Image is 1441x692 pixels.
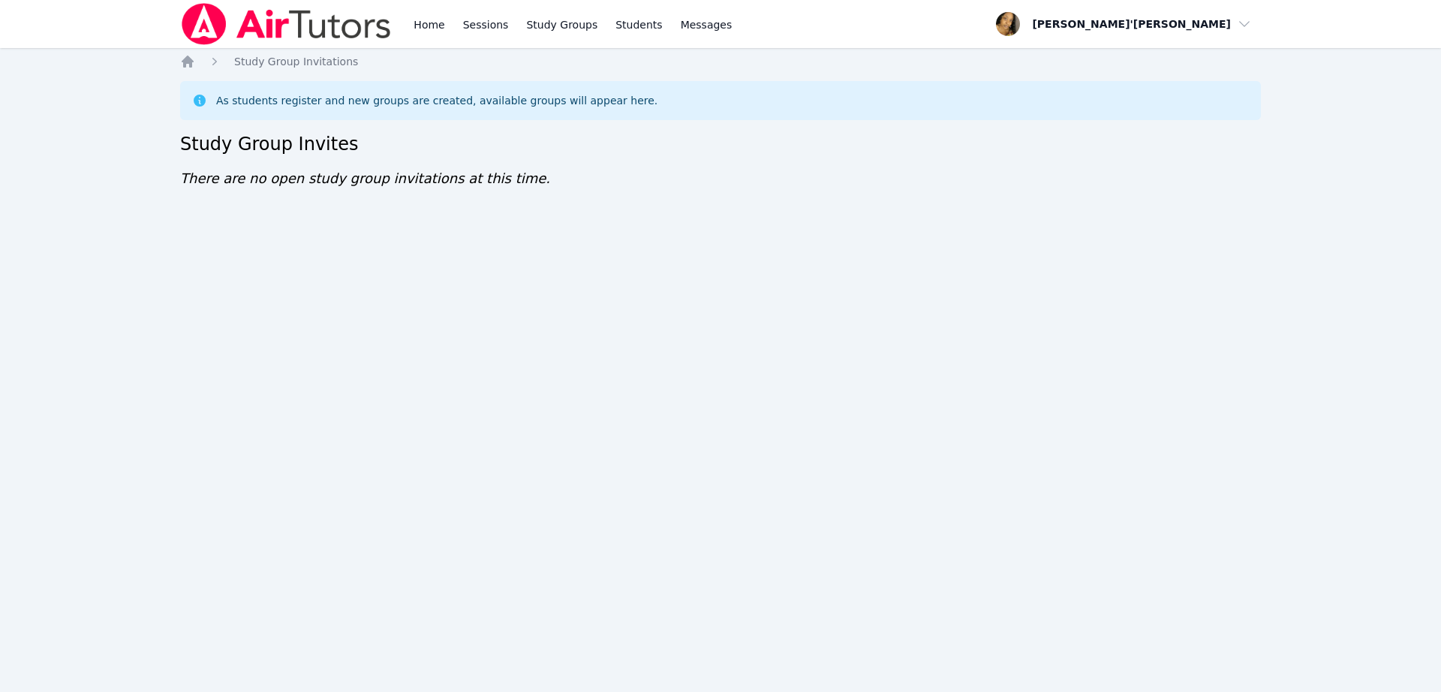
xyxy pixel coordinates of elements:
[234,56,358,68] span: Study Group Invitations
[180,170,550,186] span: There are no open study group invitations at this time.
[681,17,733,32] span: Messages
[180,54,1261,69] nav: Breadcrumb
[234,54,358,69] a: Study Group Invitations
[180,132,1261,156] h2: Study Group Invites
[180,3,393,45] img: Air Tutors
[216,93,657,108] div: As students register and new groups are created, available groups will appear here.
